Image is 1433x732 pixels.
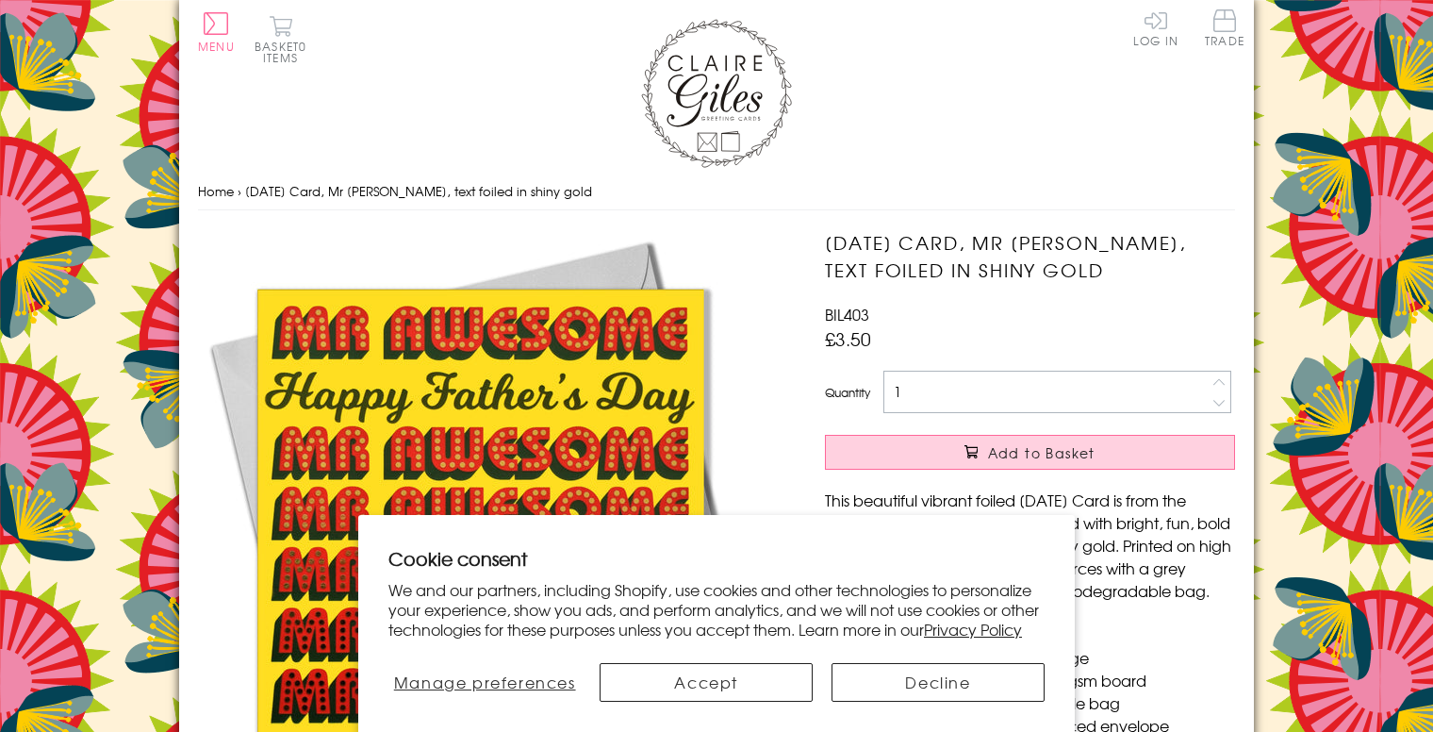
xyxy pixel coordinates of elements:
span: [DATE] Card, Mr [PERSON_NAME], text foiled in shiny gold [245,182,592,200]
a: Trade [1205,9,1244,50]
button: Basket0 items [255,15,306,63]
span: £3.50 [825,325,871,352]
span: Add to Basket [988,443,1095,462]
button: Add to Basket [825,435,1235,470]
button: Menu [198,12,235,52]
button: Accept [600,663,813,702]
a: Privacy Policy [924,618,1022,640]
span: Trade [1205,9,1244,46]
img: Claire Giles Greetings Cards [641,19,792,168]
h1: [DATE] Card, Mr [PERSON_NAME], text foiled in shiny gold [825,229,1235,284]
a: Home [198,182,234,200]
span: 0 items [263,38,306,66]
span: › [238,182,241,200]
a: Log In [1133,9,1178,46]
nav: breadcrumbs [198,173,1235,211]
span: Menu [198,38,235,55]
label: Quantity [825,384,870,401]
span: BIL403 [825,303,869,325]
button: Manage preferences [388,663,581,702]
button: Decline [832,663,1045,702]
span: Manage preferences [394,671,576,693]
p: We and our partners, including Shopify, use cookies and other technologies to personalize your ex... [388,580,1045,639]
p: This beautiful vibrant foiled [DATE] Card is from the amazing Billboard range. Designed with brig... [825,489,1235,602]
h2: Cookie consent [388,545,1045,572]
